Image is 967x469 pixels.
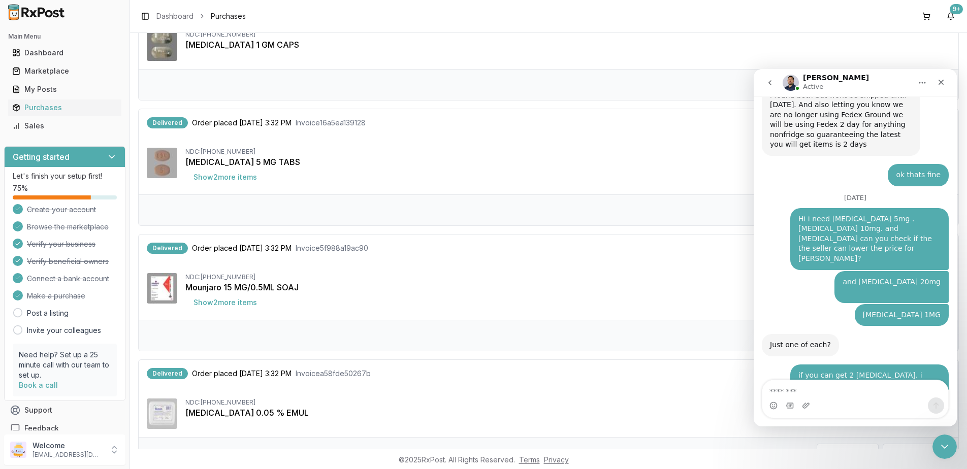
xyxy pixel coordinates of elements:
[16,332,24,341] button: Emoji picker
[8,44,121,62] a: Dashboard
[12,103,117,113] div: Purchases
[943,8,959,24] button: 9+
[12,121,117,131] div: Sales
[4,45,125,61] button: Dashboard
[185,281,950,293] div: Mounjaro 15 MG/0.5ML SOAJ
[27,308,69,318] a: Post a listing
[147,243,188,254] div: Delivered
[8,62,121,80] a: Marketplace
[10,442,26,458] img: User avatar
[8,80,121,98] a: My Posts
[13,151,70,163] h3: Getting started
[8,295,195,376] div: LUIS says…
[12,66,117,76] div: Marketplace
[883,444,952,462] button: Print Invoice
[296,118,366,128] span: Invoice 16a5ea139128
[27,256,109,266] span: Verify beneficial owners
[296,368,371,379] span: Invoice a58fde50267b
[147,117,188,128] div: Delivered
[4,401,125,419] button: Support
[156,11,194,21] a: Dashboard
[4,81,125,97] button: My Posts
[4,63,125,79] button: Marketplace
[192,118,292,128] span: Order placed [DATE] 3:32 PM
[37,295,195,367] div: if you can get 2 [MEDICAL_DATA]. i don't know how many they have and this [MEDICAL_DATA] is in ad...
[13,183,28,193] span: 75 %
[185,156,950,168] div: [MEDICAL_DATA] 5 MG TABS
[27,325,101,336] a: Invite your colleagues
[185,407,950,419] div: [MEDICAL_DATA] 0.05 % EMUL
[174,328,190,345] button: Send a message…
[27,205,96,215] span: Create your account
[8,117,121,135] a: Sales
[32,332,40,341] button: Gif picker
[192,368,292,379] span: Order placed [DATE] 3:32 PM
[147,273,177,304] img: Mounjaro 15 MG/0.5ML SOAJ
[147,30,177,61] img: Vascepa 1 GM CAPS
[4,419,125,438] button: Feedback
[48,332,56,341] button: Upload attachment
[185,273,950,281] div: NDC: [PHONE_NUMBER]
[932,434,957,459] iframe: Intercom live chat
[4,118,125,134] button: Sales
[147,398,177,429] img: Restasis 0.05 % EMUL
[185,168,265,186] button: Show2more items
[754,69,957,426] iframe: Intercom live chat
[147,148,177,178] img: Eliquis 5 MG TABS
[185,293,265,312] button: Show2more items
[519,455,540,464] a: Terms
[192,243,292,253] span: Order placed [DATE] 3:32 PM
[19,381,58,389] a: Book a call
[185,30,950,39] div: NDC: [PHONE_NUMBER]
[45,301,187,361] div: if you can get 2 [MEDICAL_DATA]. i don't know how many they have and this [MEDICAL_DATA] is in ad...
[211,11,246,21] span: Purchases
[12,48,117,58] div: Dashboard
[185,39,950,51] div: [MEDICAL_DATA] 1 GM CAPS
[817,444,879,462] button: View Details
[8,98,121,117] a: Purchases
[33,451,103,459] p: [EMAIL_ADDRESS][DOMAIN_NAME]
[27,222,109,232] span: Browse the marketplace
[19,350,111,380] p: Need help? Set up a 25 minute call with our team to set up.
[950,4,963,14] div: 9+
[27,291,85,301] span: Make a purchase
[33,441,103,451] p: Welcome
[8,32,121,41] h2: Main Menu
[27,274,109,284] span: Connect a bank account
[4,4,69,20] img: RxPost Logo
[24,423,59,433] span: Feedback
[12,84,117,94] div: My Posts
[4,99,125,116] button: Purchases
[13,171,117,181] p: Let's finish your setup first!
[147,368,188,379] div: Delivered
[185,398,950,407] div: NDC: [PHONE_NUMBER]
[296,243,368,253] span: Invoice 5f988a19ac90
[185,148,950,156] div: NDC: [PHONE_NUMBER]
[27,239,95,249] span: Verify your business
[156,11,246,21] nav: breadcrumb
